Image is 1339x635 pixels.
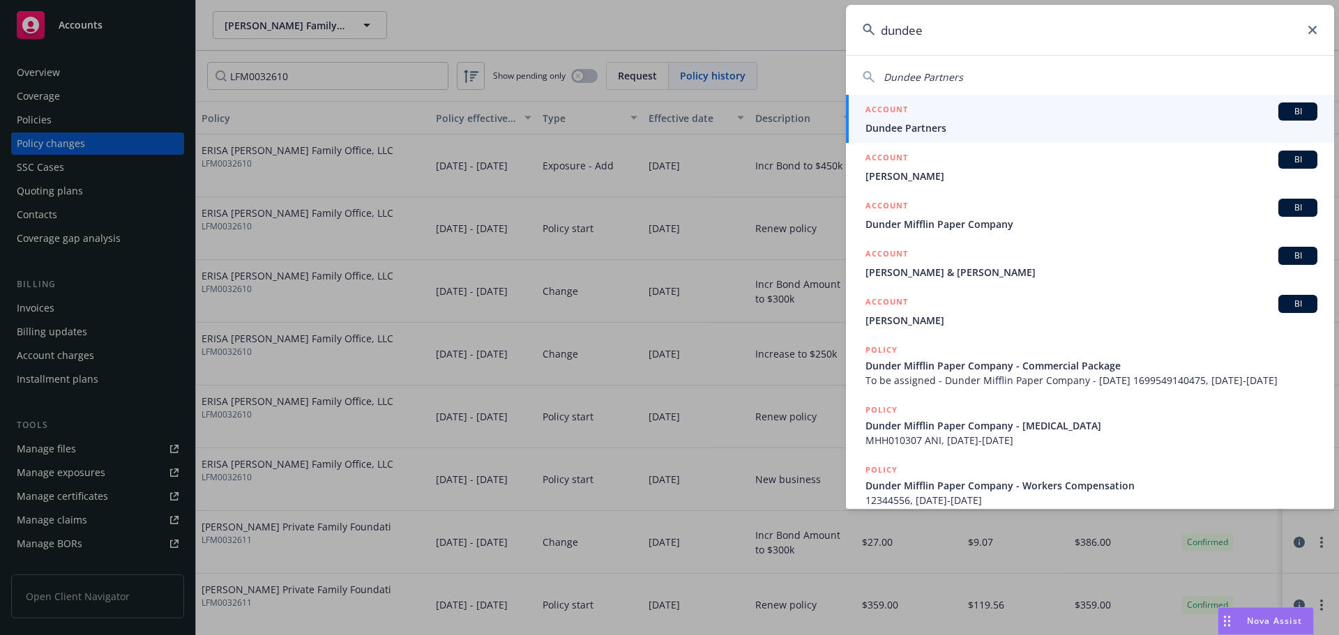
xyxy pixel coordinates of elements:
a: ACCOUNTBI[PERSON_NAME] [846,143,1334,191]
span: [PERSON_NAME] [865,313,1317,328]
input: Search... [846,5,1334,55]
span: MHH010307 ANI, [DATE]-[DATE] [865,433,1317,447]
span: Dundee Partners [884,70,963,84]
span: Dunder Mifflin Paper Company - [MEDICAL_DATA] [865,418,1317,433]
a: POLICYDunder Mifflin Paper Company - Commercial PackageTo be assigned - Dunder Mifflin Paper Comp... [846,335,1334,395]
span: [PERSON_NAME] [865,169,1317,183]
span: BI [1284,298,1312,310]
span: To be assigned - Dunder Mifflin Paper Company - [DATE] 1699549140475, [DATE]-[DATE] [865,373,1317,388]
a: POLICYDunder Mifflin Paper Company - [MEDICAL_DATA]MHH010307 ANI, [DATE]-[DATE] [846,395,1334,455]
div: Drag to move [1218,608,1236,634]
span: BI [1284,153,1312,166]
button: Nova Assist [1218,607,1314,635]
a: POLICYDunder Mifflin Paper Company - Workers Compensation12344556, [DATE]-[DATE] [846,455,1334,515]
span: Dunder Mifflin Paper Company - Workers Compensation [865,478,1317,493]
h5: ACCOUNT [865,295,908,312]
a: ACCOUNTBIDunder Mifflin Paper Company [846,191,1334,239]
h5: ACCOUNT [865,151,908,167]
span: Dunder Mifflin Paper Company - Commercial Package [865,358,1317,373]
h5: ACCOUNT [865,247,908,263]
span: Dunder Mifflin Paper Company [865,217,1317,231]
span: BI [1284,201,1312,214]
span: BI [1284,250,1312,262]
h5: POLICY [865,403,898,417]
h5: POLICY [865,343,898,357]
a: ACCOUNTBI[PERSON_NAME] [846,287,1334,335]
span: Nova Assist [1247,615,1302,627]
a: ACCOUNTBI[PERSON_NAME] & [PERSON_NAME] [846,239,1334,287]
span: BI [1284,105,1312,118]
span: 12344556, [DATE]-[DATE] [865,493,1317,507]
h5: POLICY [865,463,898,477]
a: ACCOUNTBIDundee Partners [846,95,1334,143]
span: [PERSON_NAME] & [PERSON_NAME] [865,265,1317,280]
h5: ACCOUNT [865,102,908,119]
span: Dundee Partners [865,121,1317,135]
h5: ACCOUNT [865,199,908,215]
